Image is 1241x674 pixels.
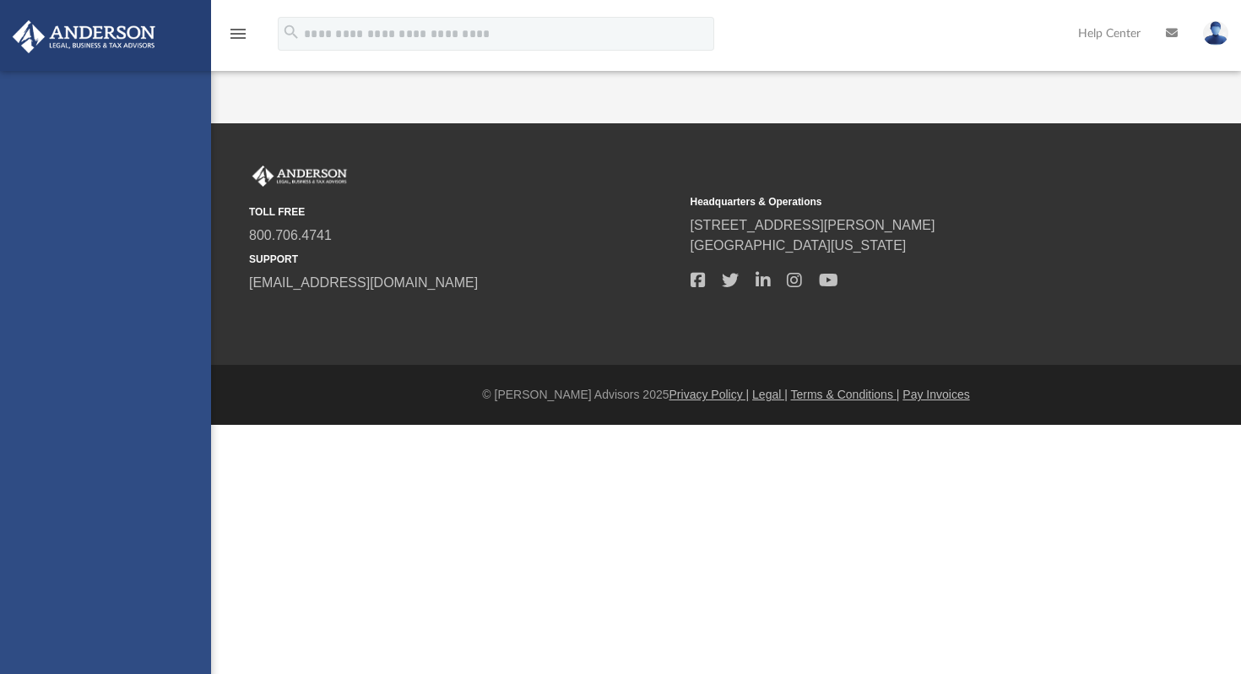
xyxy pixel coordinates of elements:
[249,204,679,220] small: TOLL FREE
[249,275,478,290] a: [EMAIL_ADDRESS][DOMAIN_NAME]
[752,388,788,401] a: Legal |
[691,238,907,253] a: [GEOGRAPHIC_DATA][US_STATE]
[669,388,750,401] a: Privacy Policy |
[902,388,969,401] a: Pay Invoices
[228,24,248,44] i: menu
[691,218,935,232] a: [STREET_ADDRESS][PERSON_NAME]
[249,252,679,267] small: SUPPORT
[211,386,1241,404] div: © [PERSON_NAME] Advisors 2025
[282,23,301,41] i: search
[249,228,332,242] a: 800.706.4741
[791,388,900,401] a: Terms & Conditions |
[8,20,160,53] img: Anderson Advisors Platinum Portal
[228,32,248,44] a: menu
[249,166,350,188] img: Anderson Advisors Platinum Portal
[691,194,1120,209] small: Headquarters & Operations
[1203,21,1228,46] img: User Pic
